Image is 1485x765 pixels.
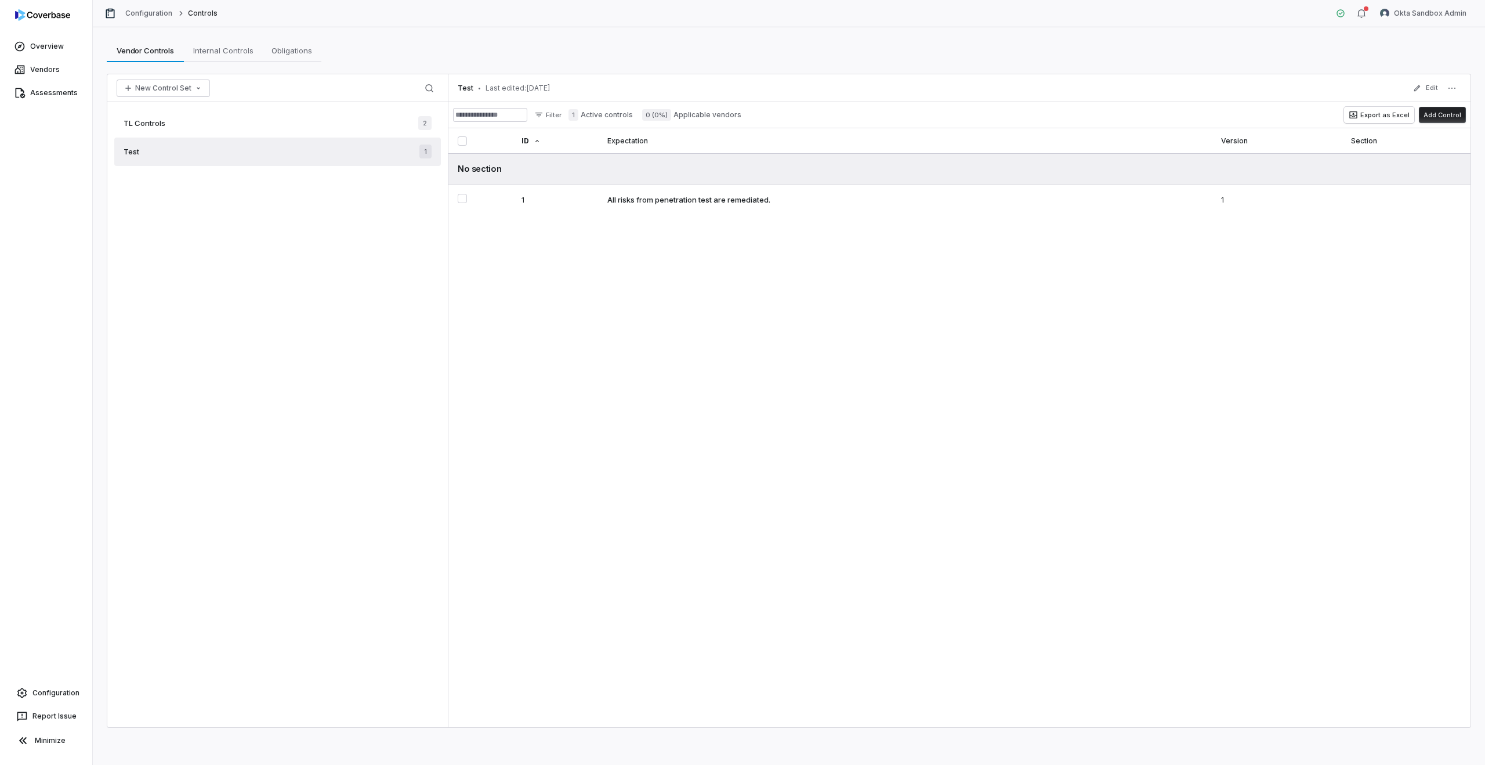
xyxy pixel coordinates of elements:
[1344,107,1414,123] button: Export as Excel
[568,109,578,121] span: 1
[1394,9,1466,18] span: Okta Sandbox Admin
[124,146,139,157] span: Test
[189,43,258,58] span: Internal Controls
[1221,128,1332,153] div: Version
[114,109,441,138] a: TL Controls2
[486,84,550,93] span: Last edited: [DATE]
[642,109,671,121] span: 0 (0%)
[1410,78,1441,99] button: Edit
[458,194,467,203] button: Select 1 control
[1373,5,1473,22] button: Okta Sandbox Admin avatarOkta Sandbox Admin
[124,118,165,128] span: TL Controls
[458,163,1461,175] div: No section
[642,109,741,121] label: Applicable vendors
[1212,185,1342,215] td: 1
[125,9,173,18] a: Configuration
[607,128,1202,153] div: Expectation
[1351,128,1461,153] div: Section
[5,683,88,703] a: Configuration
[117,80,210,97] button: New Control Set
[5,706,88,727] button: Report Issue
[267,43,317,58] span: Obligations
[512,185,599,215] td: 1
[114,138,441,166] a: Test1
[2,36,90,57] a: Overview
[418,116,432,130] span: 2
[15,9,70,21] img: logo-D7KZi-bG.svg
[419,145,432,158] span: 1
[112,43,179,58] span: Vendor Controls
[521,128,589,153] div: ID
[188,9,218,18] span: Controls
[2,82,90,103] a: Assessments
[1443,81,1461,95] button: More actions
[1380,9,1389,18] img: Okta Sandbox Admin avatar
[607,194,770,205] div: All risks from penetration test are remediated.
[2,59,90,80] a: Vendors
[1419,107,1466,123] button: Add Control
[530,108,566,122] button: Filter
[458,84,473,93] span: Test
[478,84,481,92] span: •
[546,111,562,120] span: Filter
[568,109,633,121] label: Active controls
[5,729,88,752] button: Minimize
